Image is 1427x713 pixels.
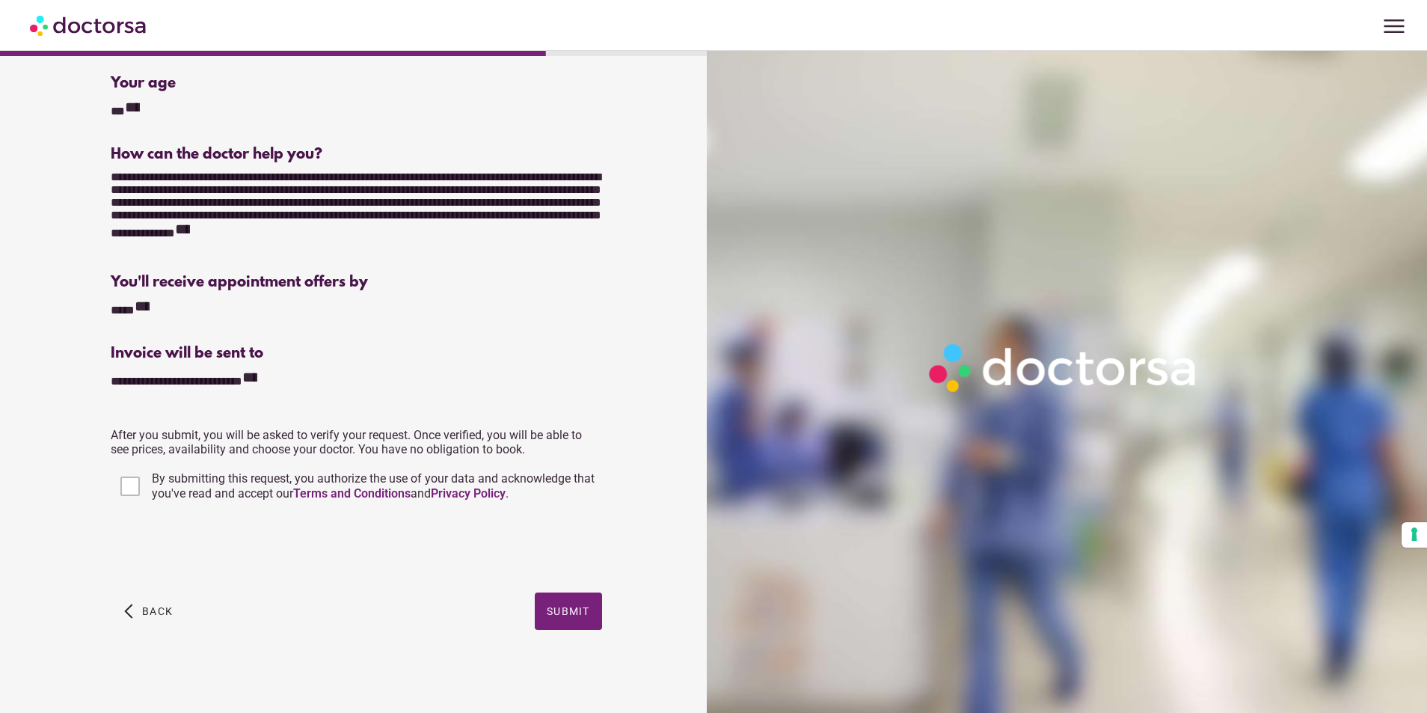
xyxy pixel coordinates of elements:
[1402,522,1427,548] button: Your consent preferences for tracking technologies
[118,593,179,630] button: arrow_back_ios Back
[547,605,590,617] span: Submit
[111,519,338,578] iframe: reCAPTCHA
[152,471,595,501] span: By submitting this request, you authorize the use of your data and acknowledge that you've read a...
[111,345,601,362] div: Invoice will be sent to
[111,428,601,456] p: After you submit, you will be asked to verify your request. Once verified, you will be able to se...
[111,75,354,92] div: Your age
[142,605,173,617] span: Back
[293,486,411,501] a: Terms and Conditions
[111,274,601,291] div: You'll receive appointment offers by
[111,146,601,163] div: How can the doctor help you?
[30,8,148,42] img: Doctorsa.com
[921,336,1207,400] img: Logo-Doctorsa-trans-White-partial-flat.png
[431,486,506,501] a: Privacy Policy
[535,593,602,630] button: Submit
[1380,12,1408,40] span: menu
